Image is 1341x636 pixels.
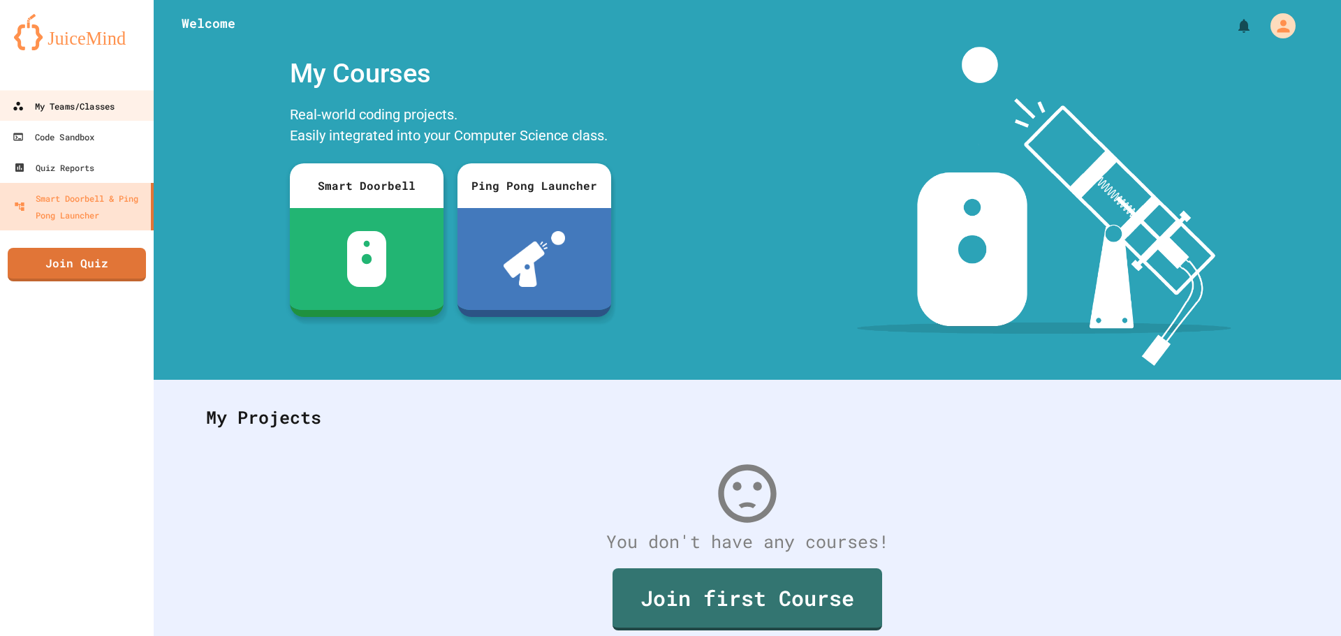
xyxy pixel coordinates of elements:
div: My Courses [283,47,618,101]
div: Ping Pong Launcher [457,163,611,208]
div: My Projects [192,390,1303,445]
div: You don't have any courses! [192,528,1303,555]
div: Quiz Reports [14,159,94,176]
div: Code Sandbox [13,128,95,146]
img: logo-orange.svg [14,14,140,50]
div: My Teams/Classes [13,98,115,115]
div: Smart Doorbell & Ping Pong Launcher [14,190,145,223]
img: banner-image-my-projects.png [857,47,1231,366]
div: My Notifications [1210,14,1256,38]
a: Join first Course [613,568,882,630]
div: My Account [1256,10,1299,42]
a: Join Quiz [8,248,146,281]
img: ppl-with-ball.png [504,231,566,287]
div: Smart Doorbell [290,163,444,208]
img: sdb-white.svg [347,231,387,287]
div: Real-world coding projects. Easily integrated into your Computer Science class. [283,101,618,153]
